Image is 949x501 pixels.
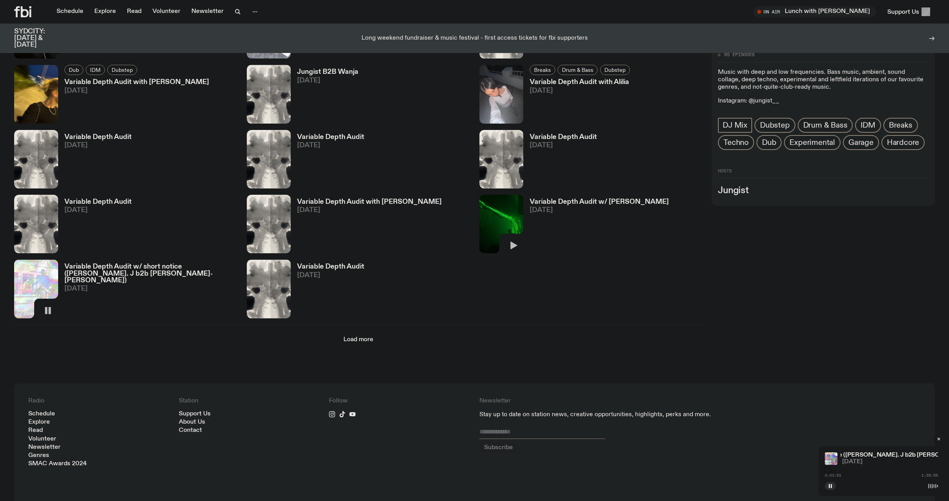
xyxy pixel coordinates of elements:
a: Variable Depth Audit w/ [PERSON_NAME][DATE] [523,199,669,253]
h4: Station [179,397,320,405]
span: [DATE] [530,142,597,149]
h3: Variable Depth Audit [530,134,597,141]
img: A black and white Rorschach [247,260,291,318]
a: Experimental [784,135,841,150]
h3: Variable Depth Audit [297,263,364,270]
span: Drum & Bass [803,121,848,130]
p: Long weekend fundraiser & music festival - first access tickets for fbi supporters [362,35,588,42]
span: Experimental [789,138,835,147]
span: Dubstep [112,67,133,73]
a: Dubstep [754,118,795,133]
a: Genres [28,453,49,459]
span: [DATE] [530,207,669,214]
a: Explore [90,6,121,17]
img: A black and white Rorschach [14,195,58,253]
a: Variable Depth Audit with Alilia[DATE] [523,79,632,123]
span: [DATE] [64,285,237,292]
a: Schedule [52,6,88,17]
a: IDM [86,65,105,75]
span: Dub [762,138,776,147]
a: Variable Depth Audit w/ short notice ([PERSON_NAME]. J b2b [PERSON_NAME]-[PERSON_NAME])[DATE] [58,263,237,318]
span: [DATE] [297,77,358,84]
img: A black and white Rorschach [247,130,291,188]
a: Schedule [28,411,55,417]
span: Breaks [534,67,551,73]
span: Drum & Bass [562,67,593,73]
p: Stay up to date on station news, creative opportunities, highlights, perks and more. [479,411,771,419]
a: SMAC Awards 2024 [28,461,87,467]
img: A black and white Rorschach [247,195,291,253]
h3: Variable Depth Audit [297,134,364,141]
span: 1:59:59 [921,474,938,477]
span: [DATE] [64,142,132,149]
a: Contact [179,428,202,433]
a: Variable Depth Audit[DATE] [58,199,132,253]
span: [DATE] [842,459,938,465]
a: DJ Mix [718,118,752,133]
span: IDM [90,67,101,73]
span: Garage [848,138,874,147]
a: Garage [843,135,879,150]
img: A black and white Rorschach [247,65,291,123]
button: Load more [339,335,378,346]
a: Dubstep [107,65,137,75]
a: Variable Depth Audit with [PERSON_NAME][DATE] [58,79,209,123]
span: 0:03:01 [825,474,841,477]
span: Hardcore [887,138,919,147]
a: Volunteer [28,436,56,442]
a: Read [28,428,43,433]
a: Breaks [883,118,918,133]
h4: Follow [329,397,470,405]
a: Techno [718,135,754,150]
h4: Newsletter [479,397,771,405]
a: Variable Depth Audit[DATE] [58,134,132,188]
a: Drum & Bass [798,118,853,133]
h3: Variable Depth Audit with [PERSON_NAME] [297,199,442,205]
p: Music with deep and low frequencies. Bass music, ambient, sound collage, deep techno, experimenta... [718,69,929,91]
a: Read [122,6,146,17]
span: 85 episodes [724,53,754,57]
a: Breaks [530,65,555,75]
span: Techno [723,138,749,147]
p: Instagram: @jungist__ [718,97,929,105]
a: Newsletter [187,6,228,17]
span: [DATE] [64,207,132,214]
a: Dubstep [600,65,630,75]
span: [DATE] [64,88,209,94]
span: IDM [861,121,875,130]
a: Variable Depth Audit with [PERSON_NAME][DATE] [291,199,442,253]
span: Dubstep [604,67,626,73]
span: Dub [69,67,79,73]
span: Support Us [887,8,919,15]
h3: Variable Depth Audit [64,134,132,141]
a: Dub [64,65,83,75]
span: [DATE] [297,272,364,279]
h3: Jungist [718,187,929,195]
a: About Us [179,419,205,425]
h3: Variable Depth Audit w/ short notice ([PERSON_NAME]. J b2b [PERSON_NAME]-[PERSON_NAME]) [64,263,237,283]
h3: Variable Depth Audit with [PERSON_NAME] [64,79,209,86]
span: DJ Mix [723,121,747,130]
h3: SYDCITY: [DATE] & [DATE] [14,28,64,48]
a: Jungist B2B Wanja[DATE] [291,69,358,123]
span: Breaks [889,121,912,130]
h2: Hosts [718,169,929,178]
a: Explore [28,419,50,425]
a: Dub [756,135,782,150]
a: Variable Depth Audit[DATE] [291,263,364,318]
a: IDM [855,118,881,133]
span: [DATE] [297,207,442,214]
a: Newsletter [28,444,61,450]
a: Hardcore [881,135,925,150]
button: Subscribe [479,442,518,453]
h3: Jungist B2B Wanja [297,69,358,75]
button: On AirLunch with [PERSON_NAME] [753,6,876,17]
a: Volunteer [148,6,185,17]
h3: Variable Depth Audit with Alilia [530,79,632,86]
h3: Variable Depth Audit [64,199,132,205]
a: Support Us [179,411,211,417]
button: Support Us [883,6,935,17]
img: A black and white Rorschach [479,130,523,188]
a: Drum & Bass [558,65,598,75]
span: Dubstep [760,121,790,130]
